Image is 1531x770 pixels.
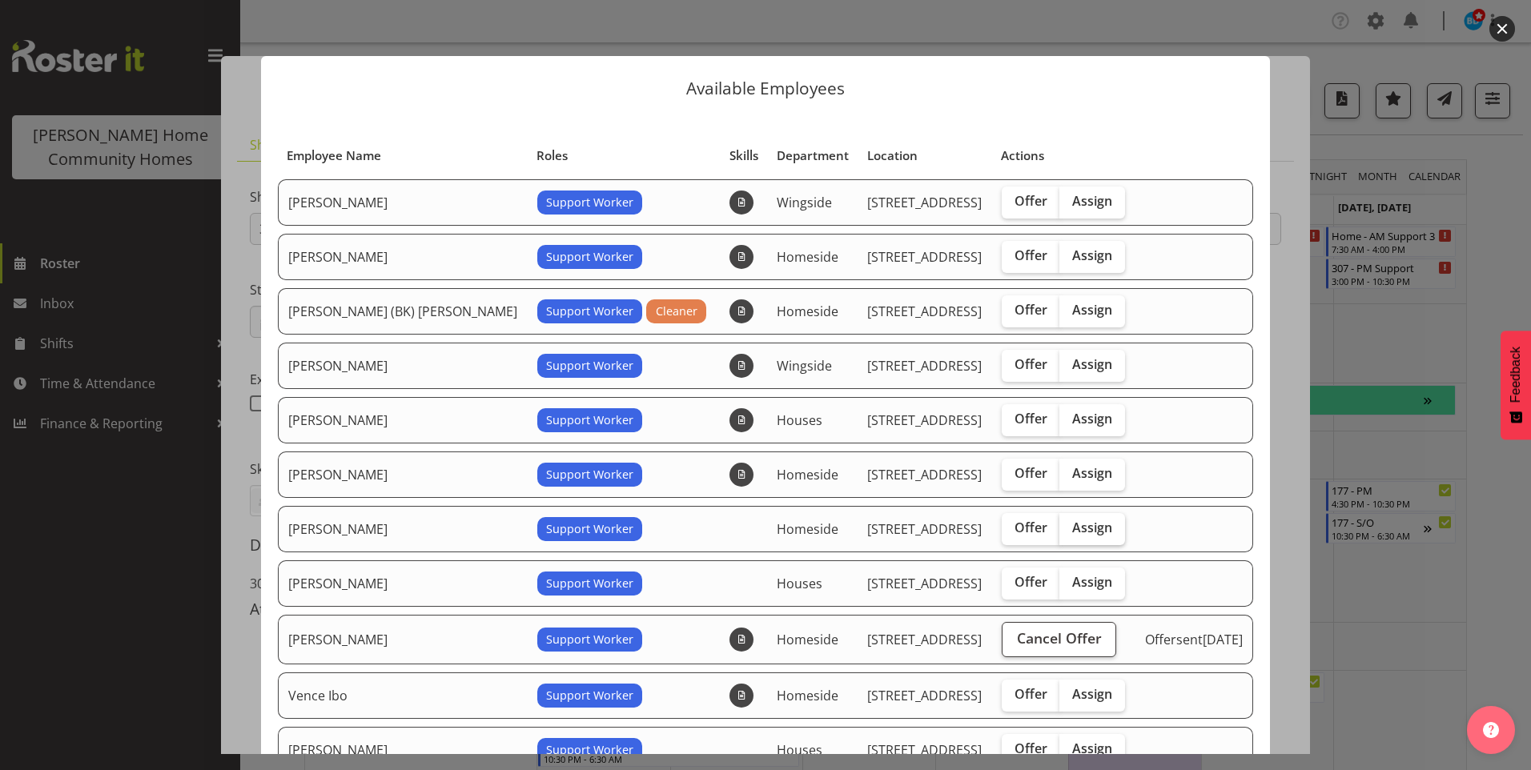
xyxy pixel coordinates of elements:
[1176,631,1203,648] span: sent
[1072,247,1112,263] span: Assign
[1017,628,1102,648] span: Cancel Offer
[1015,302,1047,318] span: Offer
[1501,331,1531,439] button: Feedback - Show survey
[278,397,528,443] td: [PERSON_NAME]
[867,411,982,429] span: [STREET_ADDRESS]
[729,146,758,165] span: Skills
[546,575,633,592] span: Support Worker
[1015,247,1047,263] span: Offer
[278,288,528,335] td: [PERSON_NAME] (BK) [PERSON_NAME]
[278,234,528,280] td: [PERSON_NAME]
[777,466,838,483] span: Homeside
[546,741,633,759] span: Support Worker
[867,303,982,320] span: [STREET_ADDRESS]
[777,631,838,648] span: Homeside
[546,631,633,648] span: Support Worker
[546,687,633,704] span: Support Worker
[278,672,528,719] td: Vence Ibo
[777,520,838,538] span: Homeside
[1072,302,1112,318] span: Assign
[867,687,982,704] span: [STREET_ADDRESS]
[867,575,982,592] span: [STREET_ADDRESS]
[1015,193,1047,209] span: Offer
[1072,686,1112,702] span: Assign
[1483,722,1499,738] img: help-xxl-2.png
[867,631,982,648] span: [STREET_ADDRESS]
[546,303,633,320] span: Support Worker
[546,248,633,266] span: Support Worker
[1072,356,1112,372] span: Assign
[1015,686,1047,702] span: Offer
[546,194,633,211] span: Support Worker
[1015,574,1047,590] span: Offer
[656,303,697,320] span: Cleaner
[777,303,838,320] span: Homeside
[777,357,832,375] span: Wingside
[1015,519,1047,535] span: Offer
[546,466,633,483] span: Support Worker
[278,451,528,498] td: [PERSON_NAME]
[1015,356,1047,372] span: Offer
[1072,519,1112,535] span: Assign
[1015,465,1047,481] span: Offer
[867,741,982,759] span: [STREET_ADDRESS]
[1509,347,1523,403] span: Feedback
[277,80,1254,97] p: Available Employees
[287,146,381,165] span: Employee Name
[1002,622,1116,657] button: Cancel Offer
[1072,574,1112,590] span: Assign
[1145,630,1244,649] div: Offer [DATE]
[777,741,822,759] span: Houses
[1001,146,1044,165] span: Actions
[867,520,982,538] span: [STREET_ADDRESS]
[1072,411,1112,427] span: Assign
[867,248,982,266] span: [STREET_ADDRESS]
[278,560,528,607] td: [PERSON_NAME]
[546,357,633,375] span: Support Worker
[777,575,822,592] span: Houses
[536,146,568,165] span: Roles
[867,194,982,211] span: [STREET_ADDRESS]
[278,343,528,389] td: [PERSON_NAME]
[867,357,982,375] span: [STREET_ADDRESS]
[1072,193,1112,209] span: Assign
[1072,465,1112,481] span: Assign
[777,687,838,704] span: Homeside
[278,506,528,552] td: [PERSON_NAME]
[1015,411,1047,427] span: Offer
[1015,740,1047,756] span: Offer
[867,466,982,483] span: [STREET_ADDRESS]
[777,411,822,429] span: Houses
[777,146,849,165] span: Department
[278,179,528,226] td: [PERSON_NAME]
[1072,740,1112,756] span: Assign
[777,248,838,266] span: Homeside
[546,520,633,538] span: Support Worker
[867,146,918,165] span: Location
[546,411,633,429] span: Support Worker
[278,615,528,664] td: [PERSON_NAME]
[777,194,832,211] span: Wingside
